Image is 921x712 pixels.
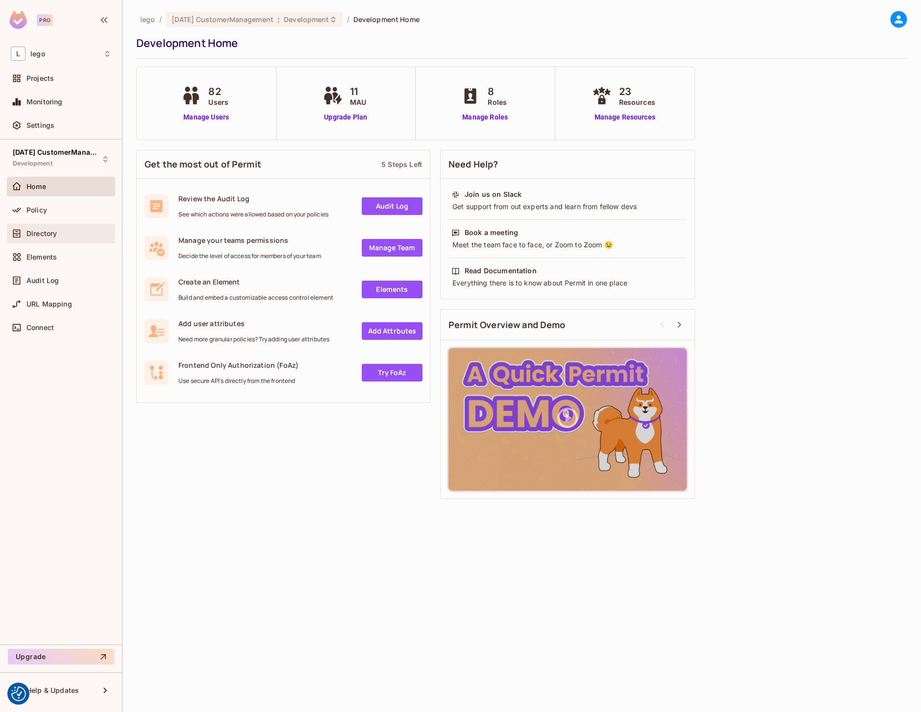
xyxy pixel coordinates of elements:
[26,98,63,106] span: Monitoring
[26,230,57,237] span: Directory
[448,158,498,170] span: Need Help?
[362,281,423,298] a: Elements
[619,84,655,99] span: 23
[172,15,274,24] span: [DATE] CustomerManagement
[350,97,366,107] span: MAU
[465,190,522,199] div: Join us on Slack
[178,211,328,218] span: See which actions were allowed based on your policies
[451,202,684,212] div: Get support from out experts and learn from fellow devs
[26,74,54,82] span: Projects
[37,14,53,26] div: Pro
[30,50,45,58] span: Workspace: lego
[179,112,233,122] a: Manage Users
[381,160,422,169] div: 5 Steps Left
[208,84,228,99] span: 82
[26,183,47,190] span: Home
[350,84,366,99] span: 11
[178,319,329,328] span: Add user attributes
[458,112,512,122] a: Manage Roles
[11,687,26,701] img: Revisit consent button
[178,335,329,343] span: Need more granular policies? Try adding user attributes
[11,47,25,61] span: L
[26,277,59,285] span: Audit Log
[13,160,52,167] span: Development
[178,236,321,245] span: Manage your teams permissions
[26,300,72,308] span: URL Mapping
[9,11,27,29] img: SReyMgAAAABJRU5ErkJggg==
[448,319,566,331] span: Permit Overview and Demo
[11,687,26,701] button: Consent Preferences
[26,324,54,332] span: Connect
[284,15,329,24] span: Development
[8,649,114,665] button: Upgrade
[178,194,328,203] span: Review the Audit Log
[590,112,660,122] a: Manage Resources
[362,322,423,340] a: Add Attrbutes
[619,97,655,107] span: Resources
[13,148,101,156] span: [DATE] CustomerManagement
[178,252,321,260] span: Decide the level of access for members of your team
[145,158,261,170] span: Get the most out of Permit
[362,197,423,215] a: Audit Log
[178,360,299,370] span: Frontend Only Authorization (FoAz)
[353,15,420,24] span: Development Home
[451,240,684,250] div: Meet the team face to face, or Zoom to Zoom 😉
[178,277,333,286] span: Create an Element
[26,687,79,694] span: Help & Updates
[451,278,684,288] div: Everything there is to know about Permit in one place
[362,239,423,257] a: Manage Team
[26,206,47,214] span: Policy
[347,15,349,24] li: /
[26,253,57,261] span: Elements
[159,15,162,24] li: /
[488,84,507,99] span: 8
[277,16,280,24] span: :
[140,15,155,24] span: the active workspace
[178,294,333,302] span: Build and embed a customizable access control element
[208,97,228,107] span: Users
[488,97,507,107] span: Roles
[136,36,902,50] div: Development Home
[178,377,299,385] span: Use secure API's directly from the frontend
[465,266,537,276] div: Read Documentation
[321,112,371,122] a: Upgrade Plan
[465,228,518,237] div: Book a meeting
[26,121,54,129] span: Settings
[362,364,423,381] a: Try FoAz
